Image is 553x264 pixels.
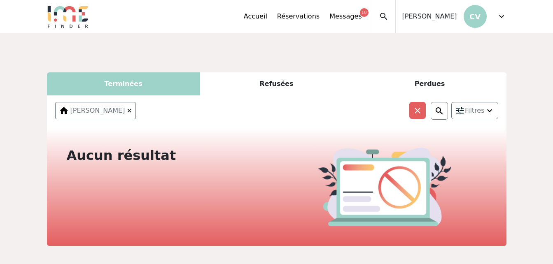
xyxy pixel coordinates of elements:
img: cancel.png [317,148,451,226]
a: Réservations [277,12,320,21]
div: Perdues [353,72,506,95]
span: [PERSON_NAME] [402,12,457,21]
span: search [379,12,389,21]
h2: Aucun résultat [67,148,272,163]
a: × [126,106,132,116]
img: Logo.png [47,5,89,28]
span: expand_more [497,12,506,21]
div: Terminées [47,72,200,95]
img: setting.png [455,106,465,116]
img: search.png [434,106,444,116]
img: arrow_down.png [485,106,495,116]
p: CV [464,5,487,28]
img: etb.png [59,106,69,116]
span: Filtres [465,106,485,116]
div: 10 [360,8,369,17]
a: Accueil [244,12,267,21]
a: Messages10 [329,12,362,21]
div: Refusées [200,72,353,95]
span: [PERSON_NAME] [70,106,125,116]
img: close_w.png [413,106,422,116]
